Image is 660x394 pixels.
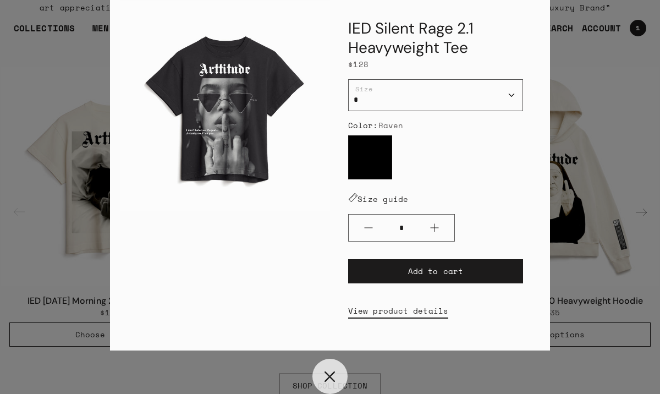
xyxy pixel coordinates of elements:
button: Close [312,359,348,394]
label: Raven [348,135,392,179]
a: Size guide [348,193,409,205]
span: $128 [348,58,369,70]
a: View product details [348,299,448,323]
span: Add to cart [408,266,463,277]
button: Minus [349,215,388,241]
span: Raven [378,119,404,131]
a: IED Silent Rage 2.1 Heavyweight Tee [348,18,474,58]
button: Add to cart [348,259,523,283]
button: Plus [415,215,454,241]
div: Color: [348,120,523,131]
img: IED Silent Rage 2.1 Heavyweight Tee [120,1,330,211]
input: Quantity [388,218,415,238]
a: IED Silent Rage 2.1 Heavyweight Tee [120,1,331,342]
